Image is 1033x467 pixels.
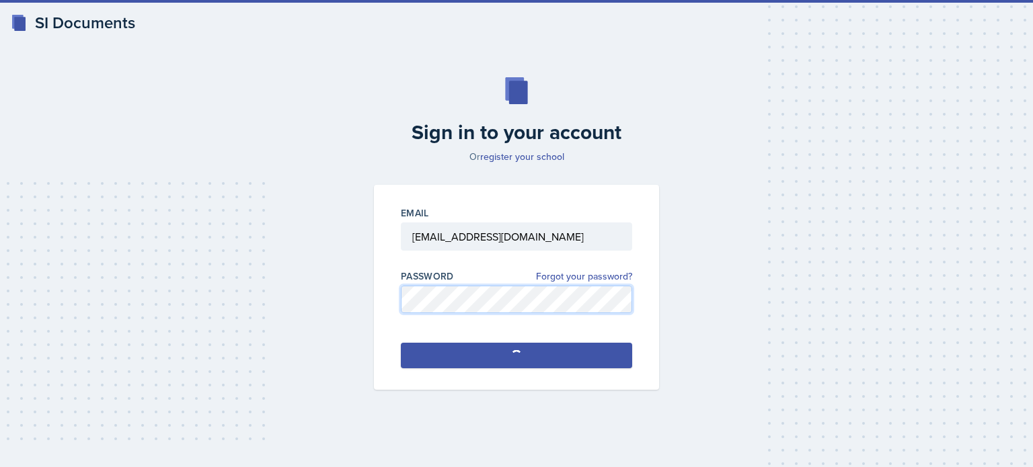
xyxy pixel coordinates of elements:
label: Password [401,269,454,283]
label: Email [401,206,429,220]
h2: Sign in to your account [366,120,667,144]
a: register your school [480,150,564,163]
a: Forgot your password? [536,269,632,284]
p: Or [366,150,667,163]
input: Email [401,222,632,251]
a: SI Documents [11,11,135,35]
